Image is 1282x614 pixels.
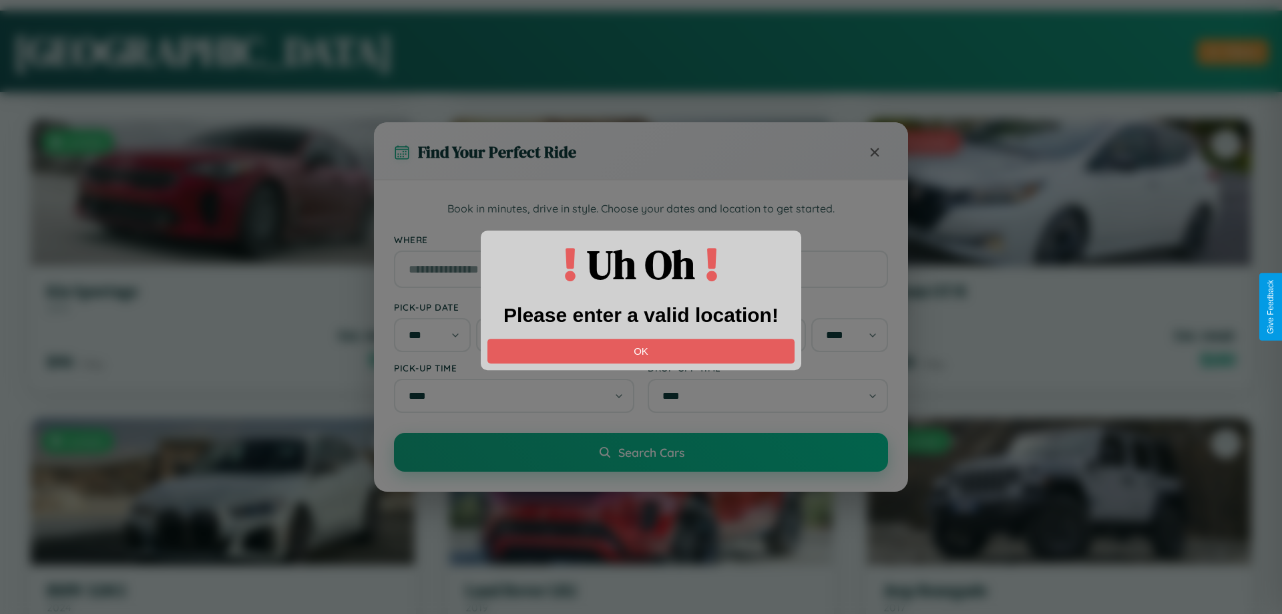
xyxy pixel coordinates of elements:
[394,362,634,373] label: Pick-up Time
[418,141,576,163] h3: Find Your Perfect Ride
[394,301,634,313] label: Pick-up Date
[618,445,684,460] span: Search Cars
[648,362,888,373] label: Drop-off Time
[394,234,888,245] label: Where
[648,301,888,313] label: Drop-off Date
[394,200,888,218] p: Book in minutes, drive in style. Choose your dates and location to get started.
